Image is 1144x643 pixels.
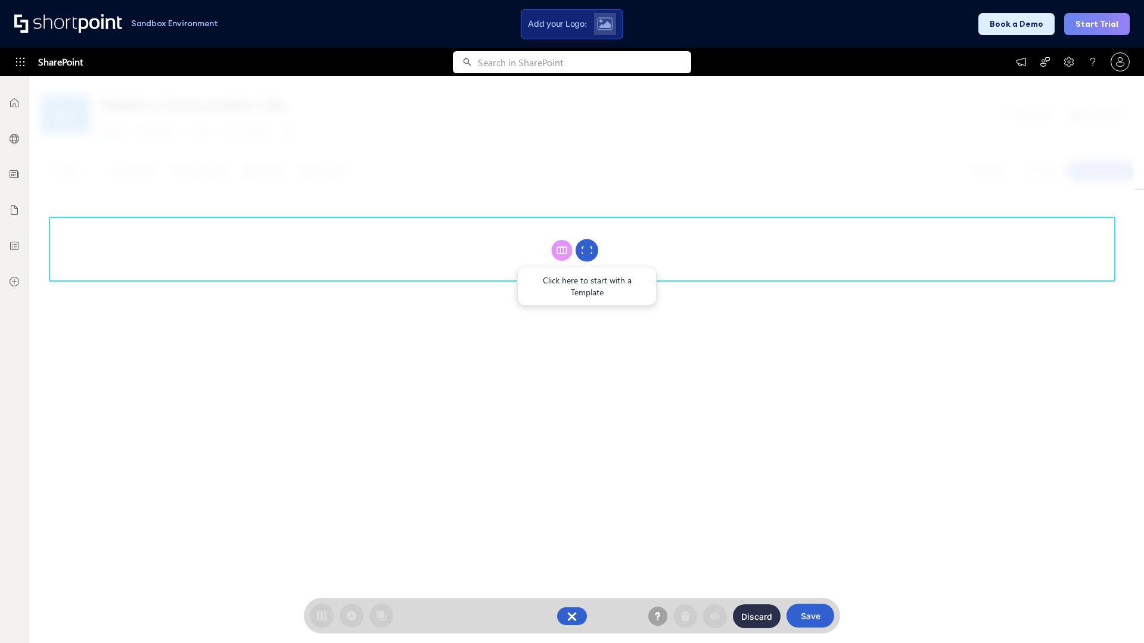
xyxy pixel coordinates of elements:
[786,604,834,628] button: Save
[478,51,691,73] input: Search in SharePoint
[38,48,83,76] span: SharePoint
[131,20,218,27] h1: Sandbox Environment
[528,18,586,29] span: Add your Logo:
[733,604,781,628] button: Discard
[978,13,1055,35] button: Book a Demo
[1084,586,1144,643] iframe: Chat Widget
[1064,13,1130,35] button: Start Trial
[597,17,613,30] img: Upload logo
